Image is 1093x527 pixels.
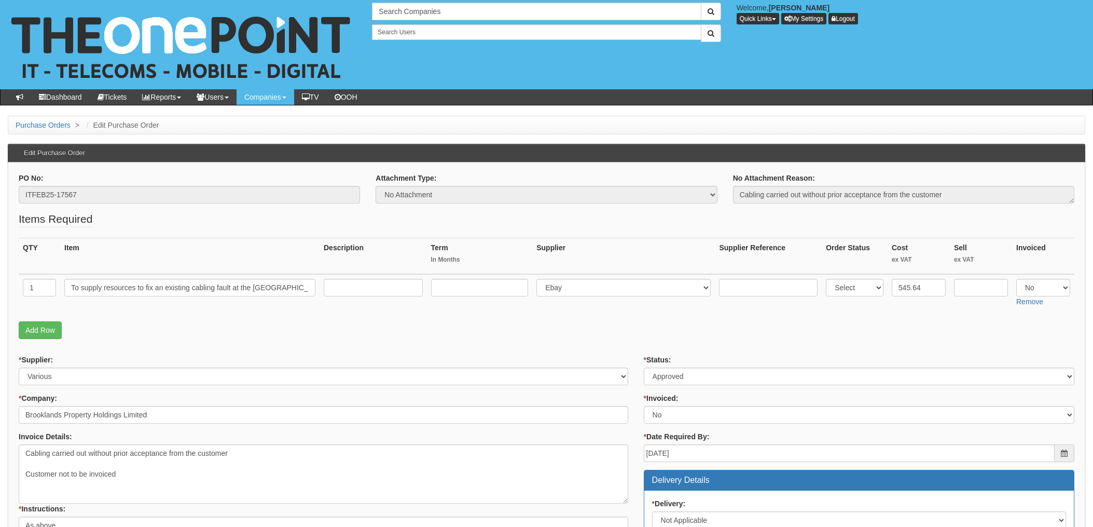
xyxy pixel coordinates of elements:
[652,498,686,509] label: Delivery:
[644,431,710,442] label: Date Required By:
[888,238,950,275] th: Cost
[950,238,1012,275] th: Sell
[733,173,815,183] label: No Attachment Reason:
[729,3,1093,24] div: Welcome,
[16,121,71,129] a: Purchase Orders
[715,238,822,275] th: Supplier Reference
[652,476,1066,485] h3: Delivery Details
[828,13,858,24] a: Logout
[320,238,427,275] th: Description
[372,3,701,20] input: Search Companies
[19,238,60,275] th: QTY
[644,355,671,365] label: Status:
[427,238,533,275] th: Term
[532,238,715,275] th: Supplier
[431,255,529,264] small: In Months
[769,4,829,12] b: [PERSON_NAME]
[294,89,327,105] a: TV
[954,255,1008,264] small: ex VAT
[644,393,679,403] label: Invoiced:
[19,211,92,227] legend: Items Required
[781,13,827,24] a: My Settings
[19,393,57,403] label: Company:
[737,13,779,24] button: Quick Links
[19,504,65,514] label: Instructions:
[1012,238,1074,275] th: Invoiced
[372,24,701,40] input: Search Users
[19,444,628,504] textarea: Cabling carried out without prior acceptance from the customer Customer not to be invoiced
[19,144,90,162] h3: Edit Purchase Order
[237,89,294,105] a: Companies
[19,173,43,183] label: PO No:
[60,238,320,275] th: Item
[376,173,436,183] label: Attachment Type:
[84,120,159,130] li: Edit Purchase Order
[19,321,62,339] a: Add Row
[134,89,189,105] a: Reports
[73,121,82,129] span: >
[189,89,237,105] a: Users
[19,355,53,365] label: Supplier:
[327,89,365,105] a: OOH
[1016,298,1043,306] a: Remove
[892,255,946,264] small: ex VAT
[90,89,135,105] a: Tickets
[31,89,90,105] a: Dashboard
[733,186,1074,204] textarea: Cabling carried out without prior acceptance from the customer
[19,431,72,442] label: Invoice Details:
[822,238,888,275] th: Order Status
